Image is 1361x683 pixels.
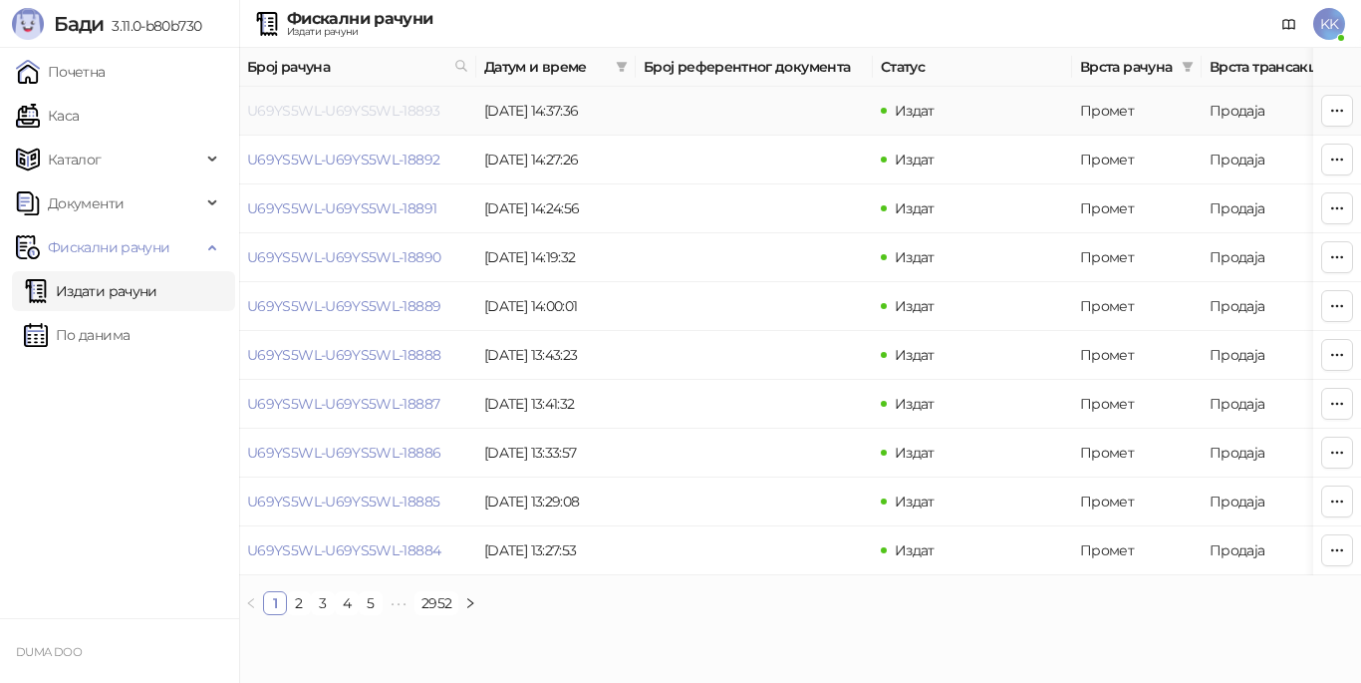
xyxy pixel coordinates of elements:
span: Издат [895,395,935,413]
li: 2952 [414,591,458,615]
span: Издат [895,444,935,462]
span: left [245,597,257,609]
small: DUMA DOO [16,645,82,659]
li: Следећих 5 Страна [383,591,414,615]
a: U69YS5WL-U69YS5WL-18891 [247,199,436,217]
span: Издат [895,102,935,120]
th: Статус [873,48,1072,87]
td: U69YS5WL-U69YS5WL-18886 [239,429,476,478]
a: 4 [336,592,358,614]
td: U69YS5WL-U69YS5WL-18890 [239,233,476,282]
span: 3.11.0-b80b730 [104,17,201,35]
td: Промет [1072,136,1202,184]
td: U69YS5WL-U69YS5WL-18893 [239,87,476,136]
a: U69YS5WL-U69YS5WL-18889 [247,297,440,315]
a: U69YS5WL-U69YS5WL-18885 [247,493,439,511]
td: Промет [1072,429,1202,478]
td: U69YS5WL-U69YS5WL-18891 [239,184,476,233]
span: Врста рачуна [1080,56,1174,78]
a: U69YS5WL-U69YS5WL-18886 [247,444,440,462]
td: Промет [1072,380,1202,429]
td: [DATE] 14:27:26 [476,136,636,184]
a: Каса [16,96,79,136]
div: Издати рачуни [287,27,432,37]
td: [DATE] 13:29:08 [476,478,636,526]
a: U69YS5WL-U69YS5WL-18890 [247,248,440,266]
a: Документација [1273,8,1305,40]
span: KK [1313,8,1345,40]
li: 4 [335,591,359,615]
span: filter [612,52,632,82]
img: Logo [12,8,44,40]
th: Број референтног документа [636,48,873,87]
span: filter [616,61,628,73]
span: right [464,597,476,609]
a: 2 [288,592,310,614]
a: Почетна [16,52,106,92]
span: Издат [895,346,935,364]
span: Број рачуна [247,56,446,78]
td: [DATE] 14:19:32 [476,233,636,282]
td: Промет [1072,233,1202,282]
td: [DATE] 13:41:32 [476,380,636,429]
li: 5 [359,591,383,615]
td: Промет [1072,526,1202,575]
button: left [239,591,263,615]
td: Промет [1072,282,1202,331]
span: Издат [895,248,935,266]
a: U69YS5WL-U69YS5WL-18887 [247,395,439,413]
a: U69YS5WL-U69YS5WL-18893 [247,102,439,120]
div: Фискални рачуни [287,11,432,27]
th: Врста рачуна [1072,48,1202,87]
td: U69YS5WL-U69YS5WL-18892 [239,136,476,184]
li: Претходна страна [239,591,263,615]
a: 1 [264,592,286,614]
span: Издат [895,199,935,217]
a: 2952 [415,592,457,614]
td: Промет [1072,184,1202,233]
span: Издат [895,493,935,511]
td: [DATE] 13:43:23 [476,331,636,380]
span: Датум и време [484,56,608,78]
a: Издати рачуни [24,271,157,311]
td: [DATE] 14:24:56 [476,184,636,233]
th: Број рачуна [239,48,476,87]
td: U69YS5WL-U69YS5WL-18889 [239,282,476,331]
td: [DATE] 14:37:36 [476,87,636,136]
td: U69YS5WL-U69YS5WL-18887 [239,380,476,429]
td: [DATE] 14:00:01 [476,282,636,331]
a: U69YS5WL-U69YS5WL-18892 [247,151,439,169]
a: 5 [360,592,382,614]
li: 3 [311,591,335,615]
a: По данима [24,315,130,355]
td: [DATE] 13:33:57 [476,429,636,478]
span: Документи [48,183,124,223]
span: filter [1182,61,1194,73]
td: [DATE] 13:27:53 [476,526,636,575]
span: Издат [895,297,935,315]
span: Бади [54,12,104,36]
span: ••• [383,591,414,615]
td: Промет [1072,87,1202,136]
a: U69YS5WL-U69YS5WL-18884 [247,541,440,559]
span: Издат [895,541,935,559]
a: U69YS5WL-U69YS5WL-18888 [247,346,440,364]
button: right [458,591,482,615]
td: Промет [1072,478,1202,526]
td: U69YS5WL-U69YS5WL-18884 [239,526,476,575]
td: U69YS5WL-U69YS5WL-18885 [239,478,476,526]
li: 2 [287,591,311,615]
span: Каталог [48,140,102,179]
td: U69YS5WL-U69YS5WL-18888 [239,331,476,380]
span: Издат [895,151,935,169]
li: 1 [263,591,287,615]
span: Фискални рачуни [48,227,169,267]
li: Следећа страна [458,591,482,615]
span: Врста трансакције [1210,56,1343,78]
td: Промет [1072,331,1202,380]
span: filter [1178,52,1198,82]
a: 3 [312,592,334,614]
